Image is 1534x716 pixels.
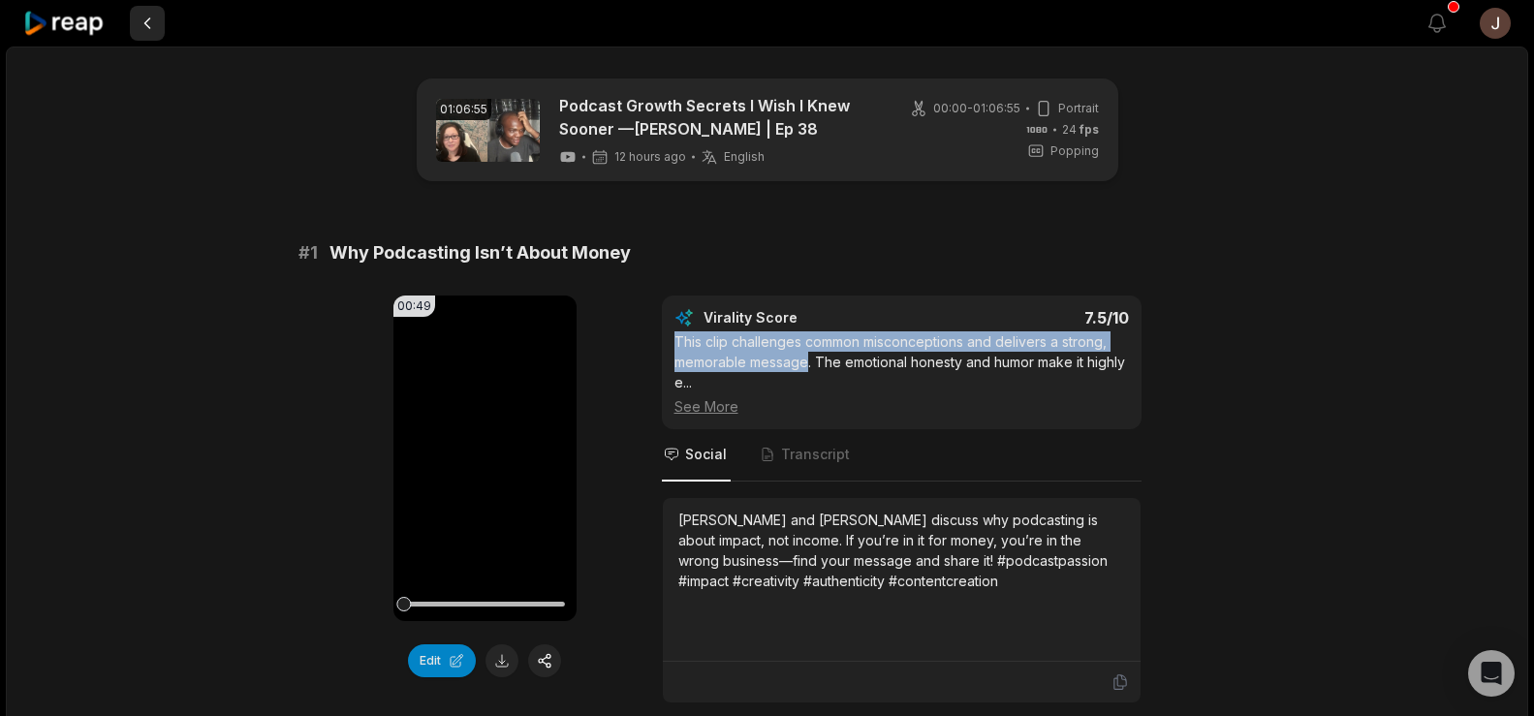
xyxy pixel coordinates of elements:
[921,308,1129,327] div: 7.5 /10
[559,94,887,140] a: Podcast Growth Secrets I Wish I Knew Sooner —[PERSON_NAME] | Ep 38
[781,445,850,464] span: Transcript
[298,239,318,266] span: # 1
[662,429,1142,482] nav: Tabs
[933,100,1020,117] span: 00:00 - 01:06:55
[678,510,1125,591] div: [PERSON_NAME] and [PERSON_NAME] discuss why podcasting is about impact, not income. If you’re in ...
[1050,142,1099,160] span: Popping
[724,149,765,165] span: English
[674,331,1129,417] div: This clip challenges common misconceptions and delivers a strong, memorable message. The emotiona...
[1058,100,1099,117] span: Portrait
[408,644,476,677] button: Edit
[393,296,577,621] video: Your browser does not support mp4 format.
[614,149,686,165] span: 12 hours ago
[329,239,631,266] span: Why Podcasting Isn’t About Money
[704,308,912,327] div: Virality Score
[674,396,1129,417] div: See More
[685,445,727,464] span: Social
[1468,650,1515,697] div: Open Intercom Messenger
[1062,121,1099,139] span: 24
[1080,122,1099,137] span: fps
